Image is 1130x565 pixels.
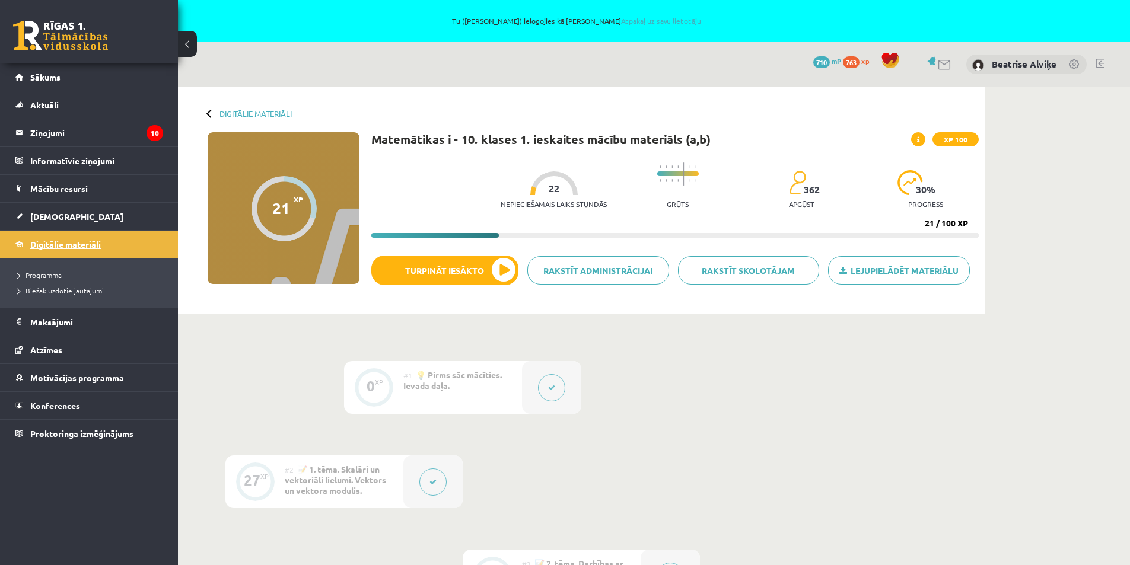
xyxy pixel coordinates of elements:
a: Rakstīt administrācijai [527,256,669,285]
legend: Maksājumi [30,308,163,336]
a: Maksājumi [15,308,163,336]
img: icon-short-line-57e1e144782c952c97e751825c79c345078a6d821885a25fce030b3d8c18986b.svg [695,179,696,182]
span: #1 [403,371,412,380]
span: 22 [549,183,559,194]
span: 30 % [916,184,936,195]
span: 763 [843,56,860,68]
img: icon-short-line-57e1e144782c952c97e751825c79c345078a6d821885a25fce030b3d8c18986b.svg [677,179,679,182]
img: icon-short-line-57e1e144782c952c97e751825c79c345078a6d821885a25fce030b3d8c18986b.svg [660,165,661,168]
span: 362 [804,184,820,195]
a: Beatrise Alviķe [992,58,1056,70]
img: icon-short-line-57e1e144782c952c97e751825c79c345078a6d821885a25fce030b3d8c18986b.svg [677,165,679,168]
span: Atzīmes [30,344,62,355]
img: icon-long-line-d9ea69661e0d244f92f715978eff75569469978d946b2353a9bb055b3ed8787d.svg [683,162,685,186]
a: Konferences [15,392,163,419]
span: Motivācijas programma [30,372,124,383]
span: Aktuāli [30,100,59,110]
span: Konferences [30,400,80,411]
span: #2 [285,465,294,474]
div: XP [260,473,269,480]
span: [DEMOGRAPHIC_DATA] [30,211,123,222]
h1: Matemātikas i - 10. klases 1. ieskaites mācību materiāls (a,b) [371,132,711,146]
span: 💡 Pirms sāc mācīties. Ievada daļa. [403,369,502,391]
span: Biežāk uzdotie jautājumi [18,286,104,295]
a: Atzīmes [15,336,163,363]
a: Digitālie materiāli [219,109,292,118]
a: Aktuāli [15,91,163,119]
a: Ziņojumi10 [15,119,163,146]
img: icon-short-line-57e1e144782c952c97e751825c79c345078a6d821885a25fce030b3d8c18986b.svg [689,165,690,168]
a: Lejupielādēt materiālu [828,256,970,285]
a: Atpakaļ uz savu lietotāju [621,16,701,25]
a: Mācību resursi [15,175,163,202]
img: icon-short-line-57e1e144782c952c97e751825c79c345078a6d821885a25fce030b3d8c18986b.svg [666,179,667,182]
span: Proktoringa izmēģinājums [30,428,133,439]
a: [DEMOGRAPHIC_DATA] [15,203,163,230]
a: Proktoringa izmēģinājums [15,420,163,447]
div: XP [375,379,383,385]
span: 710 [813,56,830,68]
div: 21 [272,199,290,217]
p: progress [908,200,943,208]
p: apgūst [789,200,814,208]
i: 10 [147,125,163,141]
div: 0 [367,381,375,391]
span: 📝 1. tēma. Skalāri un vektoriāli lielumi. Vektors un vektora modulis. [285,464,386,496]
a: Sākums [15,63,163,91]
img: icon-short-line-57e1e144782c952c97e751825c79c345078a6d821885a25fce030b3d8c18986b.svg [671,179,673,182]
a: Rīgas 1. Tālmācības vidusskola [13,21,108,50]
legend: Informatīvie ziņojumi [30,147,163,174]
div: 27 [244,475,260,486]
img: icon-short-line-57e1e144782c952c97e751825c79c345078a6d821885a25fce030b3d8c18986b.svg [695,165,696,168]
a: Informatīvie ziņojumi [15,147,163,174]
span: Sākums [30,72,61,82]
a: Programma [18,270,166,280]
a: Digitālie materiāli [15,231,163,258]
a: 763 xp [843,56,875,66]
p: Nepieciešamais laiks stundās [501,200,607,208]
img: icon-short-line-57e1e144782c952c97e751825c79c345078a6d821885a25fce030b3d8c18986b.svg [660,179,661,182]
img: students-c634bb4e5e11cddfef0936a35e636f08e4e9abd3cc4e673bd6f9a4125e45ecb1.svg [789,170,806,195]
img: icon-short-line-57e1e144782c952c97e751825c79c345078a6d821885a25fce030b3d8c18986b.svg [666,165,667,168]
span: XP [294,195,303,203]
img: icon-short-line-57e1e144782c952c97e751825c79c345078a6d821885a25fce030b3d8c18986b.svg [671,165,673,168]
span: Programma [18,270,62,280]
a: Biežāk uzdotie jautājumi [18,285,166,296]
span: xp [861,56,869,66]
span: Mācību resursi [30,183,88,194]
span: mP [832,56,841,66]
p: Grūts [667,200,689,208]
img: icon-progress-161ccf0a02000e728c5f80fcf4c31c7af3da0e1684b2b1d7c360e028c24a22f1.svg [897,170,923,195]
a: Motivācijas programma [15,364,163,391]
span: Tu ([PERSON_NAME]) ielogojies kā [PERSON_NAME] [136,17,1017,24]
legend: Ziņojumi [30,119,163,146]
button: Turpināt iesākto [371,256,518,285]
img: icon-short-line-57e1e144782c952c97e751825c79c345078a6d821885a25fce030b3d8c18986b.svg [689,179,690,182]
span: XP 100 [932,132,979,146]
img: Beatrise Alviķe [972,59,984,71]
a: 710 mP [813,56,841,66]
span: Digitālie materiāli [30,239,101,250]
a: Rakstīt skolotājam [678,256,820,285]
